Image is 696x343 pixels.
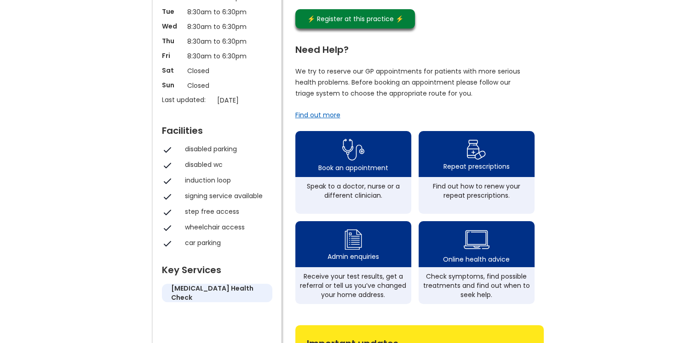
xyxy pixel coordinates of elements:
div: step free access [185,207,268,216]
a: ⚡️ Register at this practice ⚡️ [295,9,415,29]
div: Receive your test results, get a referral or tell us you’ve changed your home address. [300,272,407,299]
img: repeat prescription icon [466,137,486,162]
div: car parking [185,238,268,247]
img: admin enquiry icon [343,227,363,252]
p: 8:30am to 6:30pm [187,36,247,46]
a: Find out more [295,110,340,120]
div: Speak to a doctor, nurse or a different clinician. [300,182,407,200]
div: disabled parking [185,144,268,154]
div: Online health advice [443,255,510,264]
p: Tue [162,7,183,16]
p: Thu [162,36,183,46]
p: 8:30am to 6:30pm [187,51,247,61]
h5: [MEDICAL_DATA] health check [171,284,263,302]
a: book appointment icon Book an appointmentSpeak to a doctor, nurse or a different clinician. [295,131,411,214]
a: admin enquiry iconAdmin enquiriesReceive your test results, get a referral or tell us you’ve chan... [295,221,411,304]
p: [DATE] [217,95,277,105]
div: Check symptoms, find possible treatments and find out when to seek help. [423,272,530,299]
p: Last updated: [162,95,213,104]
p: 8:30am to 6:30pm [187,22,247,32]
div: Find out how to renew your repeat prescriptions. [423,182,530,200]
p: Closed [187,66,247,76]
div: Book an appointment [318,163,388,172]
p: Wed [162,22,183,31]
div: Admin enquiries [328,252,379,261]
p: We try to reserve our GP appointments for patients with more serious health problems. Before book... [295,66,521,99]
div: ⚡️ Register at this practice ⚡️ [303,14,408,24]
p: 8:30am to 6:30pm [187,7,247,17]
p: Fri [162,51,183,60]
p: Sat [162,66,183,75]
div: wheelchair access [185,223,268,232]
img: book appointment icon [342,136,364,163]
div: Key Services [162,261,272,274]
div: Facilities [162,121,272,135]
p: Closed [187,80,247,91]
img: health advice icon [464,224,489,255]
div: Repeat prescriptions [443,162,510,171]
div: signing service available [185,191,268,200]
div: Need Help? [295,40,535,54]
div: induction loop [185,176,268,185]
div: disabled wc [185,160,268,169]
a: repeat prescription iconRepeat prescriptionsFind out how to renew your repeat prescriptions. [419,131,535,214]
a: health advice iconOnline health adviceCheck symptoms, find possible treatments and find out when ... [419,221,535,304]
p: Sun [162,80,183,90]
